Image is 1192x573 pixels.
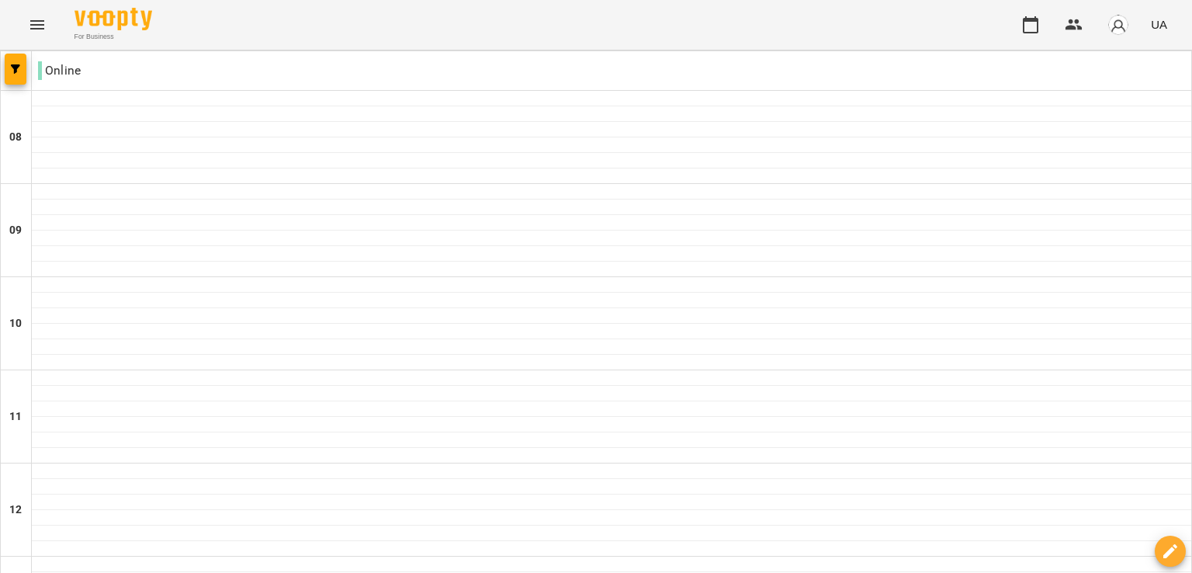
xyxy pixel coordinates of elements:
[74,8,152,30] img: Voopty Logo
[9,315,22,332] h6: 10
[1151,16,1167,33] span: UA
[38,61,81,80] p: Online
[1145,10,1173,39] button: UA
[19,6,56,43] button: Menu
[9,222,22,239] h6: 09
[9,129,22,146] h6: 08
[9,408,22,425] h6: 11
[74,32,152,42] span: For Business
[1107,14,1129,36] img: avatar_s.png
[9,502,22,519] h6: 12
